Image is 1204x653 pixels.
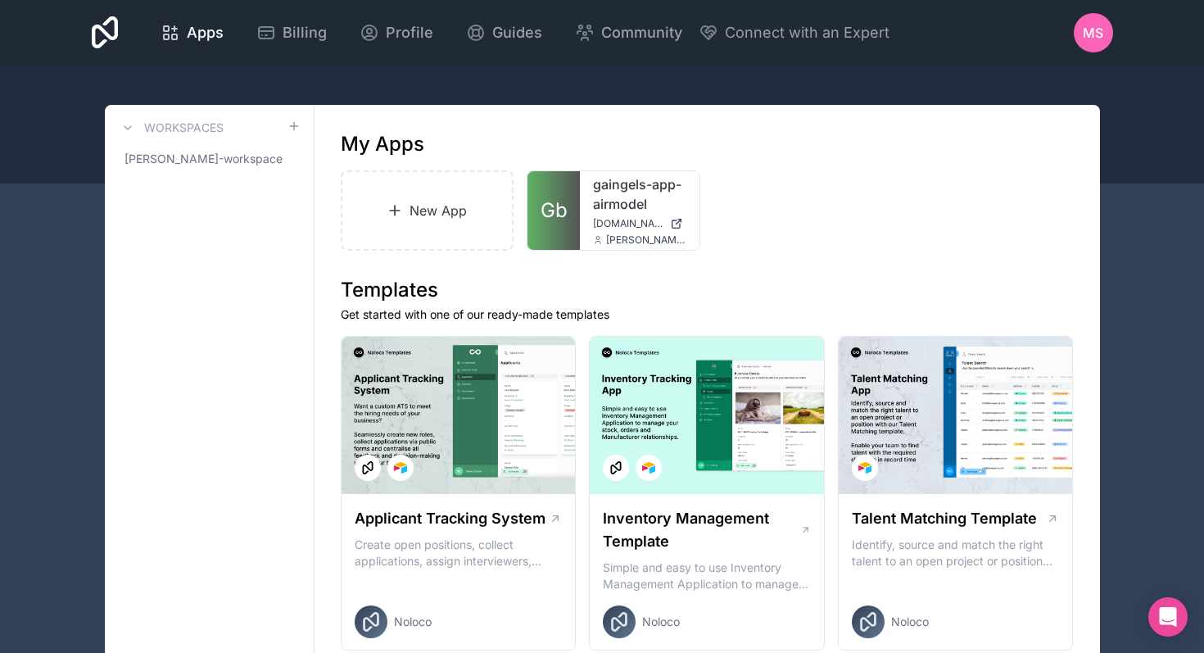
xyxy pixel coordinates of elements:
span: Gb [541,197,568,224]
button: Connect with an Expert [699,21,889,44]
p: Identify, source and match the right talent to an open project or position with our Talent Matchi... [852,537,1060,569]
h1: Talent Matching Template [852,507,1037,530]
h1: Inventory Management Template [603,507,799,553]
a: gaingels-app-airmodel [593,175,686,214]
a: Community [562,15,695,51]
a: [DOMAIN_NAME] [593,217,686,230]
div: Open Intercom Messenger [1148,597,1188,637]
a: New App [341,170,514,251]
span: Billing [283,21,327,44]
span: Apps [187,21,224,44]
span: Profile [386,21,433,44]
a: Profile [346,15,446,51]
span: MS [1083,23,1103,43]
p: Create open positions, collect applications, assign interviewers, centralise candidate feedback a... [355,537,563,569]
a: Billing [243,15,340,51]
span: Guides [492,21,542,44]
h1: Applicant Tracking System [355,507,545,530]
span: Community [601,21,682,44]
a: Gb [527,171,580,250]
h1: Templates [341,277,1074,303]
span: [PERSON_NAME]-workspace [124,151,283,167]
a: Apps [147,15,237,51]
span: [DOMAIN_NAME] [593,217,663,230]
a: [PERSON_NAME]-workspace [118,144,301,174]
a: Workspaces [118,118,224,138]
span: [PERSON_NAME][EMAIL_ADDRESS][DOMAIN_NAME] [606,234,686,247]
img: Airtable Logo [642,461,655,474]
h3: Workspaces [144,120,224,136]
p: Simple and easy to use Inventory Management Application to manage your stock, orders and Manufact... [603,560,811,592]
span: Connect with an Expert [725,21,889,44]
p: Get started with one of our ready-made templates [341,306,1074,323]
a: Guides [453,15,555,51]
img: Airtable Logo [394,461,407,474]
span: Noloco [394,614,432,630]
span: Noloco [642,614,680,630]
h1: My Apps [341,131,424,157]
span: Noloco [891,614,929,630]
img: Airtable Logo [858,461,871,474]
